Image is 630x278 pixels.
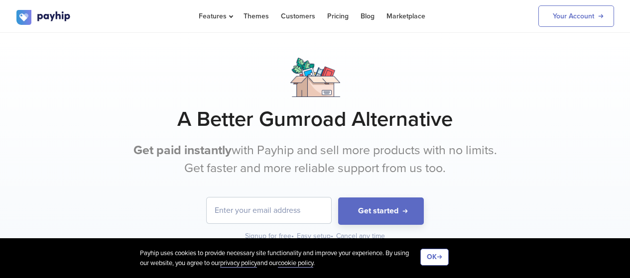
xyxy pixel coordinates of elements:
[336,231,385,241] div: Cancel any time
[140,249,420,268] div: Payhip uses cookies to provide necessary site functionality and improve your experience. By using...
[16,107,614,132] h1: A Better Gumroad Alternative
[245,231,295,241] div: Signup for free
[128,142,502,177] p: with Payhip and sell more products with no limits. Get faster and more reliable support from us too.
[420,249,449,266] button: OK
[220,259,257,268] a: privacy policy
[290,58,340,97] img: box.png
[16,10,71,25] img: logo.svg
[278,259,313,268] a: cookie policy
[133,143,232,158] b: Get paid instantly
[338,197,424,225] button: Get started
[297,231,334,241] div: Easy setup
[291,232,294,240] span: •
[207,197,331,223] input: Enter your email address
[331,232,333,240] span: •
[199,12,232,20] span: Features
[538,5,614,27] a: Your Account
